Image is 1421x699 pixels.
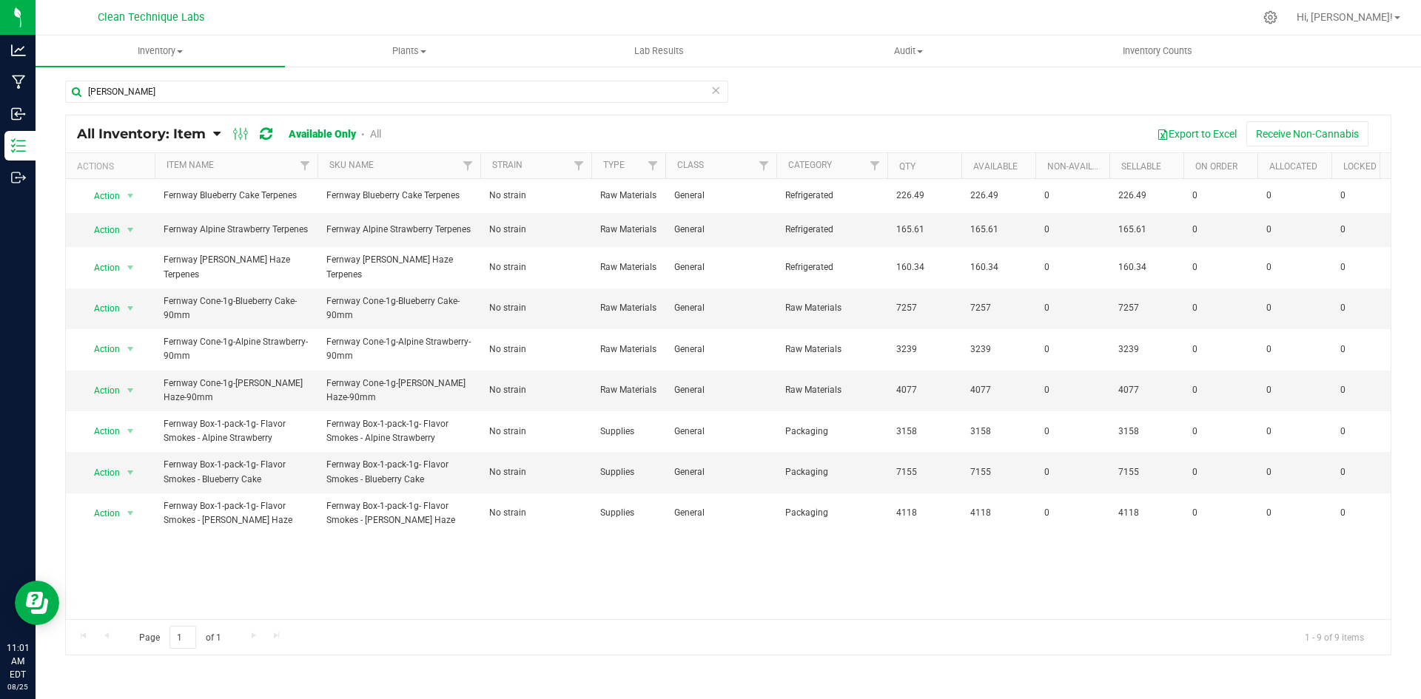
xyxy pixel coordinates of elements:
span: General [674,425,767,439]
div: Manage settings [1261,10,1280,24]
span: Action [81,257,121,278]
span: Fernway [PERSON_NAME] Haze Terpenes [326,253,471,281]
a: Filter [293,153,318,178]
span: Raw Materials [785,301,879,315]
span: 0 [1266,383,1323,397]
a: Available Only [289,128,356,140]
span: Refrigerated [785,260,879,274]
span: Fernway Cone-1g-Blueberry Cake-90mm [326,294,471,323]
a: On Order [1195,161,1237,172]
span: 0 [1266,301,1323,315]
span: 3158 [896,425,953,439]
span: No strain [489,342,582,357]
span: No strain [489,506,582,520]
span: Packaging [785,425,879,439]
input: Search Item Name, Retail Display Name, SKU, Part Number... [65,81,728,103]
span: 0 [1340,342,1397,357]
span: Fernway Alpine Strawberry Terpenes [164,223,309,237]
span: 160.34 [896,260,953,274]
span: 7257 [896,301,953,315]
span: 4118 [970,506,1027,520]
span: Clear [710,81,721,100]
a: Qty [899,161,916,172]
span: Plants [286,44,534,58]
span: Supplies [600,506,656,520]
span: General [674,260,767,274]
span: 0 [1340,260,1397,274]
a: Class [677,160,704,170]
span: Lab Results [614,44,704,58]
span: select [121,421,140,442]
span: 0 [1266,465,1323,479]
a: Allocated [1269,161,1317,172]
span: 0 [1192,189,1249,203]
span: Action [81,380,121,401]
a: Available [973,161,1018,172]
p: 08/25 [7,681,29,692]
span: 0 [1340,465,1397,479]
inline-svg: Analytics [11,43,26,58]
span: Raw Materials [600,260,656,274]
span: 0 [1340,383,1397,397]
span: General [674,383,767,397]
span: No strain [489,301,582,315]
span: 3158 [1118,425,1175,439]
a: Locked [1343,161,1377,172]
button: Receive Non-Cannabis [1246,121,1368,146]
a: Plants [285,36,534,67]
span: 0 [1340,301,1397,315]
span: Action [81,339,121,359]
span: 0 [1340,425,1397,439]
span: General [674,189,767,203]
span: Inventory [36,44,285,58]
span: select [121,298,140,319]
a: Category [788,160,832,170]
span: 0 [1266,342,1323,357]
span: No strain [489,223,582,237]
span: 4077 [970,383,1027,397]
span: 0 [1192,383,1249,397]
a: Strain [492,160,523,170]
span: 160.34 [970,260,1027,274]
span: 165.61 [1118,223,1175,237]
span: 0 [1266,189,1323,203]
inline-svg: Inventory [11,138,26,153]
span: All Inventory: Item [77,126,206,142]
span: Action [81,421,121,442]
span: 0 [1044,465,1101,479]
span: 0 [1266,425,1323,439]
span: Fernway Box-1-pack-1g- Flavor Smokes - Blueberry Cake [164,458,309,486]
span: 0 [1340,506,1397,520]
span: Fernway Blueberry Cake Terpenes [164,189,309,203]
span: No strain [489,383,582,397]
span: 7155 [970,465,1027,479]
span: General [674,465,767,479]
span: No strain [489,260,582,274]
span: Packaging [785,465,879,479]
a: Filter [567,153,591,178]
span: 7257 [1118,301,1175,315]
span: Action [81,220,121,240]
button: Export to Excel [1147,121,1246,146]
span: Raw Materials [600,189,656,203]
span: 7257 [970,301,1027,315]
span: 0 [1044,189,1101,203]
span: 0 [1266,223,1323,237]
span: 3239 [896,342,953,357]
span: 0 [1266,506,1323,520]
a: Audit [784,36,1033,67]
span: Fernway Box-1-pack-1g- Flavor Smokes - [PERSON_NAME] Haze [326,499,471,527]
span: 0 [1044,301,1101,315]
a: Filter [752,153,776,178]
span: 0 [1044,383,1101,397]
span: 226.49 [1118,189,1175,203]
span: Raw Materials [785,342,879,357]
span: select [121,220,140,240]
inline-svg: Inbound [11,107,26,121]
a: Type [603,160,625,170]
span: select [121,462,140,483]
a: All [370,128,381,140]
span: 0 [1044,260,1101,274]
span: No strain [489,465,582,479]
span: 0 [1192,301,1249,315]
